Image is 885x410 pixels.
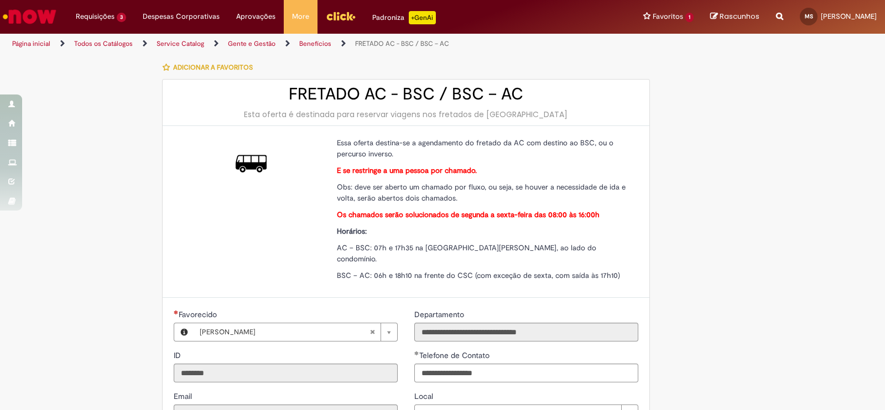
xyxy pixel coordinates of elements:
span: More [292,11,309,22]
a: FRETADO AC - BSC / BSC – AC [355,39,449,48]
span: Local [414,391,435,401]
span: Adicionar a Favoritos [173,63,253,72]
img: FRETADO AC - BSC / BSC – AC [236,148,267,179]
h2: FRETADO AC - BSC / BSC – AC [174,85,638,103]
span: 3 [117,13,126,22]
span: Obrigatório Preenchido [414,351,419,355]
span: Requisições [76,11,114,22]
strong: Horários: [337,227,367,236]
span: Somente leitura - Email [174,391,194,401]
label: Somente leitura - Email [174,391,194,402]
a: Página inicial [12,39,50,48]
input: ID [174,364,398,382]
div: Esta oferta é destinada para reservar viagens nos fretados de [GEOGRAPHIC_DATA] [174,109,638,120]
a: Benefícios [299,39,331,48]
span: Obrigatório Preenchido [174,310,179,314]
span: MS [805,13,813,20]
img: click_logo_yellow_360x200.png [326,8,356,24]
img: ServiceNow [1,6,58,28]
strong: E se restringe a uma pessoa por chamado. [337,166,477,175]
a: Todos os Catálogos [74,39,133,48]
label: Somente leitura - ID [174,350,183,361]
span: Despesas Corporativas [143,11,220,22]
span: AC – BSC: 07h e 17h35 na [GEOGRAPHIC_DATA][PERSON_NAME], ao lado do condomínio. [337,243,596,264]
input: Telefone de Contato [414,364,638,382]
span: Aprovações [236,11,275,22]
div: Padroniza [372,11,436,24]
span: [PERSON_NAME] [821,12,877,21]
span: BSC – AC: 06h e 18h10 na frente do CSC (com exceção de sexta, com saída às 17h10) [337,271,620,280]
input: Departamento [414,323,638,341]
a: Rascunhos [710,12,759,22]
a: [PERSON_NAME]Limpar campo Favorecido [194,323,397,341]
label: Somente leitura - Departamento [414,309,466,320]
span: Favoritos [653,11,683,22]
span: Essa oferta destina-se a agendamento do fretado da AC com destino ao BSC, ou o percurso inverso. [337,138,613,159]
span: [PERSON_NAME] [200,323,369,341]
a: Service Catalog [157,39,204,48]
span: Somente leitura - Departamento [414,309,466,319]
p: +GenAi [409,11,436,24]
abbr: Limpar campo Favorecido [364,323,381,341]
button: Favorecido, Visualizar este registro Marcio Colares Sousa [174,323,194,341]
span: Somente leitura - ID [174,350,183,360]
span: Necessários - Favorecido [179,309,219,319]
ul: Trilhas de página [8,34,582,54]
button: Adicionar a Favoritos [162,56,259,79]
span: Rascunhos [720,11,759,22]
span: Obs: deve ser aberto um chamado por fluxo, ou seja, se houver a necessidade de ida e volta, serão... [337,182,626,203]
strong: Os chamados serão solucionados de segunda a sexta-feira das 08:00 às 16:00h [337,210,600,219]
span: 1 [685,13,694,22]
span: Telefone de Contato [419,350,492,360]
a: Gente e Gestão [228,39,275,48]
